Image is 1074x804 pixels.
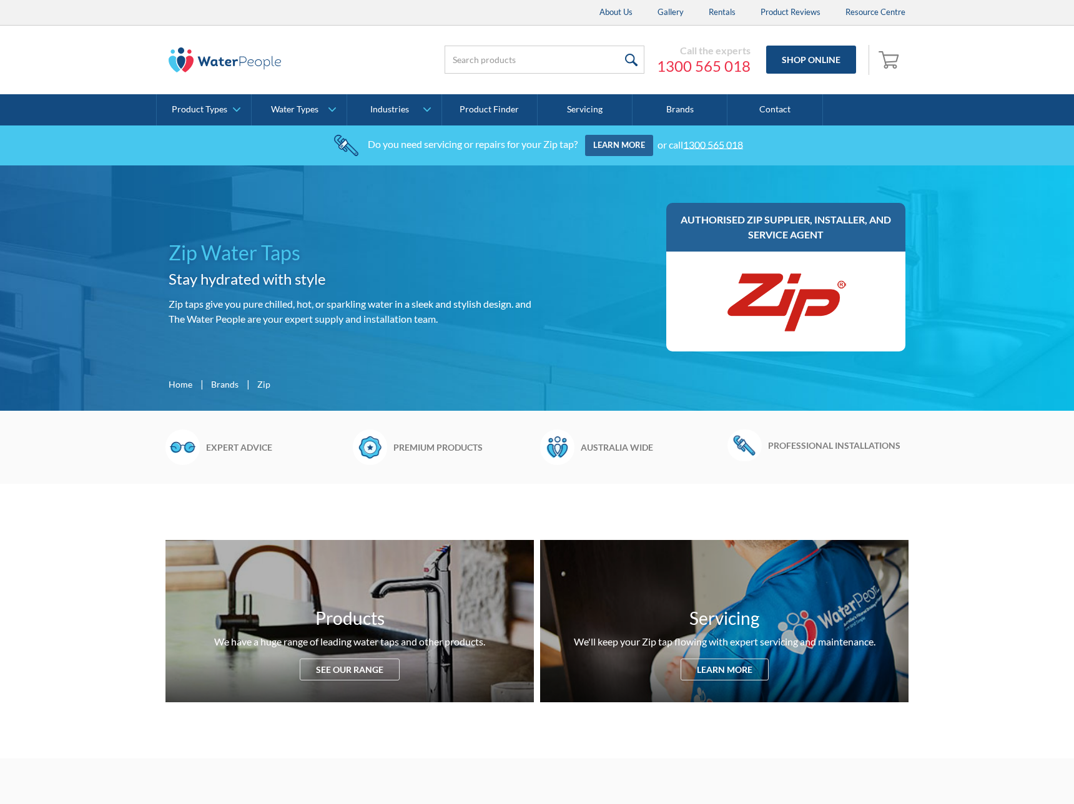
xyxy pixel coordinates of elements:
[657,57,751,76] a: 1300 565 018
[974,742,1074,804] iframe: podium webchat widget bubble
[679,212,893,242] h3: Authorised Zip supplier, installer, and service agent
[879,49,902,69] img: shopping cart
[353,429,387,464] img: Badge
[169,47,281,72] img: The Water People
[169,297,532,326] p: Zip taps give you pure chilled, hot, or sparkling water in a sleek and stylish design. and The Wa...
[574,634,875,649] div: We'll keep your Zip tap flowing with expert servicing and maintenance.
[271,104,318,115] div: Water Types
[368,138,578,150] div: Do you need servicing or repairs for your Zip tap?
[245,376,251,391] div: |
[315,605,385,631] h3: Products
[172,104,227,115] div: Product Types
[169,268,532,290] h2: Stay hydrated with style
[157,94,251,125] a: Product Types
[169,238,532,268] h1: Zip Water Taps
[540,540,909,702] a: ServicingWe'll keep your Zip tap flowing with expert servicing and maintenance.Learn more
[689,605,759,631] h3: Servicing
[252,94,346,125] a: Water Types
[214,634,485,649] div: We have a huge range of leading water taps and other products.
[724,264,849,339] img: Zip
[211,378,239,391] a: Brands
[165,429,200,464] img: Glasses
[538,94,633,125] a: Servicing
[681,659,769,680] div: Learn more
[581,441,721,454] h6: Australia wide
[540,429,574,464] img: Waterpeople Symbol
[768,439,909,452] h6: Professional installations
[658,138,743,150] div: or call
[169,378,192,391] a: Home
[300,659,400,680] div: See our range
[727,94,822,125] a: Contact
[875,45,905,75] a: Open empty cart
[683,138,743,150] a: 1300 565 018
[445,46,644,74] input: Search products
[393,441,534,454] h6: Premium products
[206,441,347,454] h6: Expert advice
[657,44,751,57] div: Call the experts
[347,94,441,125] a: Industries
[442,94,537,125] a: Product Finder
[766,46,856,74] a: Shop Online
[370,104,409,115] div: Industries
[585,135,653,156] a: Learn more
[727,429,762,461] img: Wrench
[633,94,727,125] a: Brands
[257,378,270,391] div: Zip
[165,540,534,702] a: ProductsWe have a huge range of leading water taps and other products.See our range
[199,376,205,391] div: |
